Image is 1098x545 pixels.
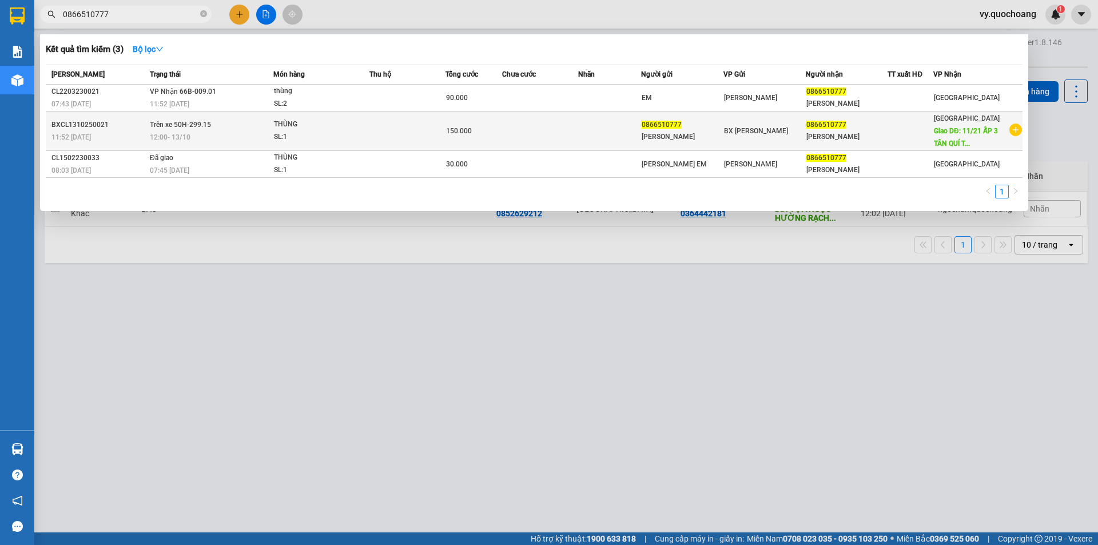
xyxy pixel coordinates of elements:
span: 150.000 [446,127,472,135]
span: close-circle [200,10,207,17]
div: [PERSON_NAME] [642,131,723,143]
div: THÙNG [274,118,360,131]
span: message [12,521,23,532]
div: BXCL1310250021 [51,119,146,131]
span: Món hàng [273,70,305,78]
span: Người nhận [806,70,843,78]
li: Next Page [1009,185,1023,198]
div: EM [642,92,723,104]
span: [GEOGRAPHIC_DATA] [934,160,1000,168]
span: down [156,45,164,53]
span: VP Nhận [933,70,961,78]
span: [GEOGRAPHIC_DATA] [934,94,1000,102]
div: thùng [274,85,360,98]
span: VP Nhận 66B-009.01 [150,87,216,96]
span: 07:45 [DATE] [150,166,189,174]
button: Bộ lọcdown [124,40,173,58]
span: Thu hộ [369,70,391,78]
span: Người gửi [641,70,673,78]
span: [GEOGRAPHIC_DATA] [934,114,1000,122]
span: Chưa cước [502,70,536,78]
span: Nhãn [578,70,595,78]
div: SL: 1 [274,131,360,144]
span: 0866510777 [806,87,846,96]
div: SL: 2 [274,98,360,110]
img: warehouse-icon [11,74,23,86]
span: question-circle [12,470,23,480]
div: THÙNG [274,152,360,164]
span: 0866510777 [642,121,682,129]
img: solution-icon [11,46,23,58]
img: warehouse-icon [11,443,23,455]
span: BX [PERSON_NAME] [724,127,788,135]
span: [PERSON_NAME] [51,70,105,78]
span: VP Gửi [723,70,745,78]
button: left [981,185,995,198]
span: search [47,10,55,18]
span: 0866510777 [806,154,846,162]
li: 1 [995,185,1009,198]
span: notification [12,495,23,506]
span: 90.000 [446,94,468,102]
span: close-circle [200,9,207,20]
span: Trên xe 50H-299.15 [150,121,211,129]
span: 08:03 [DATE] [51,166,91,174]
span: TT xuất HĐ [888,70,922,78]
div: [PERSON_NAME] EM [642,158,723,170]
span: 11:52 [DATE] [150,100,189,108]
li: Previous Page [981,185,995,198]
a: 1 [996,185,1008,198]
span: [PERSON_NAME] [724,160,777,168]
span: 07:43 [DATE] [51,100,91,108]
span: Trạng thái [150,70,181,78]
span: plus-circle [1009,124,1022,136]
div: CL2203230021 [51,86,146,98]
span: right [1012,188,1019,194]
span: Tổng cước [445,70,478,78]
div: [PERSON_NAME] [806,164,888,176]
h3: Kết quả tìm kiếm ( 3 ) [46,43,124,55]
span: Đã giao [150,154,173,162]
div: CL1502230033 [51,152,146,164]
span: [PERSON_NAME] [724,94,777,102]
span: 30.000 [446,160,468,168]
input: Tìm tên, số ĐT hoặc mã đơn [63,8,198,21]
div: [PERSON_NAME] [806,98,888,110]
img: logo-vxr [10,7,25,25]
div: [PERSON_NAME] [806,131,888,143]
span: 11:52 [DATE] [51,133,91,141]
button: right [1009,185,1023,198]
span: left [985,188,992,194]
span: 0866510777 [806,121,846,129]
span: Giao DĐ: 11/21 ẤP 3 TÂN QUÍ T... [934,127,998,148]
strong: Bộ lọc [133,45,164,54]
span: 12:00 - 13/10 [150,133,190,141]
div: SL: 1 [274,164,360,177]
